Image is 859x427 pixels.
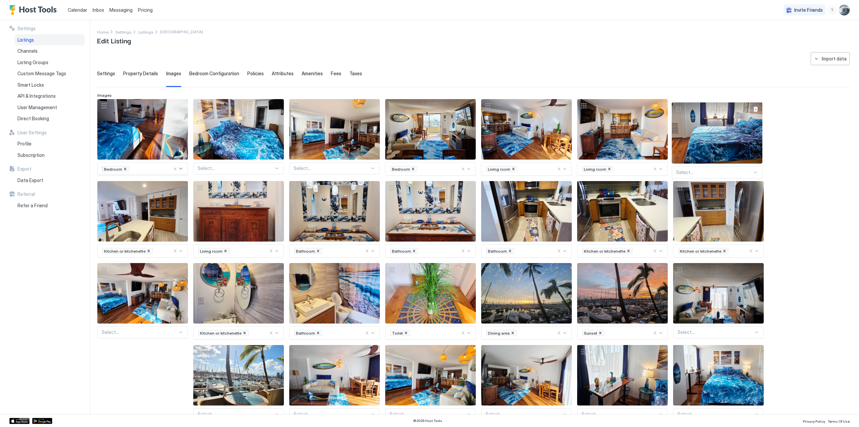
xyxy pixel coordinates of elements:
span: Custom Message Tags [17,71,66,77]
div: View image [385,181,476,242]
div: View imageSelect... [673,263,764,338]
span: Listings [17,37,34,43]
span: Images [97,93,112,98]
a: Home [97,28,109,35]
span: Edit Listing [97,35,131,45]
span: Settings [115,30,132,35]
span: Kitchen or kitchenette [200,331,242,336]
div: View image [97,99,188,160]
div: View image [289,263,380,324]
span: Settings [17,26,36,32]
a: Direct Booking [15,113,85,124]
a: Privacy Policy [803,417,825,424]
span: Calendar [68,7,87,13]
span: Bathroom [392,249,411,254]
span: Pricing [138,7,153,13]
span: Living room [200,249,222,254]
div: View image [289,99,380,160]
a: Messaging [109,6,133,13]
div: View image [193,345,284,405]
div: View image [193,181,284,242]
div: View imageSelect... [289,345,380,420]
span: Kitchen or kitchenette [584,249,625,254]
div: View image [97,263,188,324]
div: Remove Bathroom [508,248,512,254]
span: Invite Friends [794,7,823,13]
span: Kitchen or kitchenette [680,249,721,254]
span: Smart Locks [17,82,44,88]
span: Living room [584,167,606,172]
a: Settings [115,28,132,35]
div: View image [577,345,668,405]
span: Privacy Policy [803,419,825,423]
div: Remove Bathroom [412,248,416,254]
div: View imageSunsetRemove Sunset [577,263,668,340]
div: Remove Bathroom [316,330,320,336]
span: Export [17,166,32,172]
div: View image [481,181,572,242]
div: View imageDining areaRemove Dining area [481,263,572,340]
div: View image [481,263,572,324]
div: Remove Bedroom [411,166,415,172]
div: Remove Kitchen or kitchenette [626,248,631,254]
a: API & Integrations [15,90,85,102]
a: Inbox [93,6,104,13]
a: Listings [15,34,85,46]
span: Images [166,71,181,77]
div: View image [97,181,188,242]
div: Remove Living room [511,166,516,172]
div: Import data [822,55,847,62]
span: User Management [17,104,57,111]
span: Living room [488,167,510,172]
div: View imageSelect... [193,99,284,174]
span: Amenities [302,71,323,77]
div: Breadcrumb [138,28,153,35]
a: Listings [138,28,153,35]
div: View image [385,263,476,324]
div: View image [577,263,668,324]
div: Breadcrumb [97,28,109,35]
span: Fees [331,71,341,77]
div: View imageSelect... [481,345,572,420]
span: Home [97,30,109,35]
div: Remove Kitchen or kitchenette [722,248,727,254]
div: Remove Kitchen or kitchenette [242,330,247,336]
div: Remove Toilet [404,330,408,336]
a: User Management [15,102,85,113]
div: View imageSelect... [577,345,668,420]
div: View image [193,263,284,324]
span: Listing Groups [17,59,48,66]
div: Host Tools Logo [9,5,60,15]
a: Subscription [15,150,85,161]
span: Dining area [488,331,510,336]
div: Remove Bathroom [316,248,320,254]
div: View imageSelect... [672,102,762,178]
span: Messaging [109,7,133,13]
div: View image [673,181,764,242]
div: View image [385,345,476,405]
span: Policies [247,71,264,77]
a: Calendar [68,6,87,13]
a: Channels [15,45,85,57]
div: App Store [9,418,30,424]
div: View image [385,99,476,160]
span: Kitchen or kitchenette [104,249,146,254]
div: View imageSelect... [289,99,380,174]
div: Remove Sunset [598,330,603,336]
span: Breadcrumb [160,29,203,34]
span: Bathroom [296,249,315,254]
span: User Settings [17,130,47,136]
div: View image [577,99,668,160]
div: View imageSelect... [193,345,284,420]
span: Listings [138,30,153,35]
button: Import data [811,52,850,65]
div: Remove Living room [223,248,228,254]
div: menu [828,6,836,14]
span: Sunset [584,331,597,336]
span: Bedroom Configuration [189,71,239,77]
div: View imageBathroomRemove Bathroom [481,181,572,258]
a: Smart Locks [15,79,85,91]
a: Refer a Friend [15,200,85,211]
div: View image [289,181,380,242]
span: Inbox [93,7,104,13]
